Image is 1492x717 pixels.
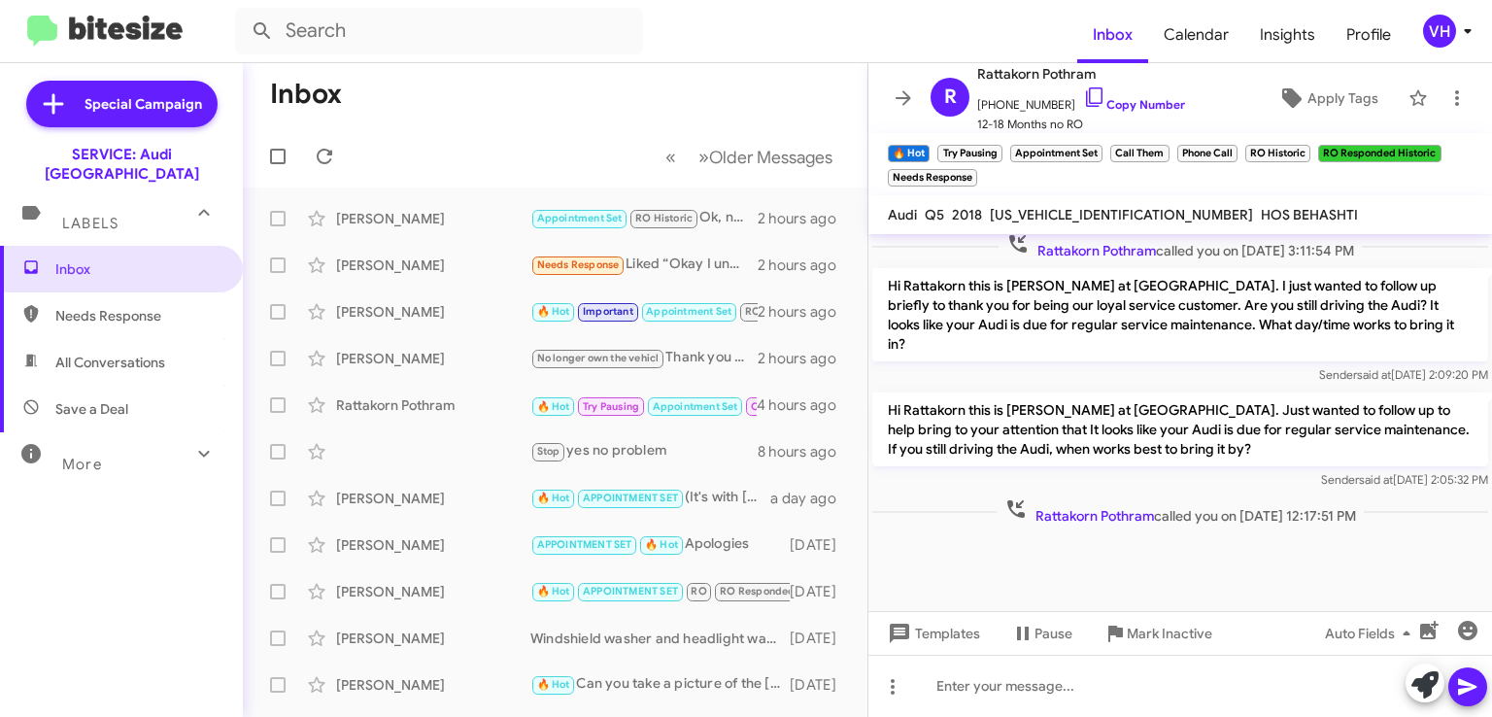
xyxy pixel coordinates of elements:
[530,347,758,369] div: Thank you for getting back to me. I will update my records.
[888,169,977,187] small: Needs Response
[537,400,570,413] span: 🔥 Hot
[336,349,530,368] div: [PERSON_NAME]
[1244,7,1331,63] a: Insights
[1177,145,1238,162] small: Phone Call
[944,82,957,113] span: R
[62,456,102,473] span: More
[758,256,852,275] div: 2 hours ago
[537,678,570,691] span: 🔥 Hot
[530,673,790,696] div: Can you take a picture of the [MEDICAL_DATA] check results so we know how to proceed?
[758,302,852,322] div: 2 hours ago
[977,62,1185,85] span: Rattakorn Pothram
[1083,97,1185,112] a: Copy Number
[270,79,342,110] h1: Inbox
[530,533,790,556] div: Apologies
[336,489,530,508] div: [PERSON_NAME]
[537,258,620,271] span: Needs Response
[537,492,570,504] span: 🔥 Hot
[888,145,930,162] small: 🔥 Hot
[55,306,220,325] span: Needs Response
[770,489,852,508] div: a day ago
[1325,616,1418,651] span: Auto Fields
[709,147,832,168] span: Older Messages
[665,145,676,169] span: «
[790,629,852,648] div: [DATE]
[336,629,530,648] div: [PERSON_NAME]
[26,81,218,127] a: Special Campaign
[925,206,944,223] span: Q5
[997,497,1364,526] span: called you on [DATE] 12:17:51 PM
[790,582,852,601] div: [DATE]
[996,616,1088,651] button: Pause
[990,206,1253,223] span: [US_VEHICLE_IDENTIFICATION_NUMBER]
[720,585,795,597] span: RO Responded
[1331,7,1407,63] a: Profile
[336,582,530,601] div: [PERSON_NAME]
[1245,145,1310,162] small: RO Historic
[235,8,643,54] input: Search
[583,400,639,413] span: Try Pausing
[1307,81,1378,116] span: Apply Tags
[698,145,709,169] span: »
[530,207,758,229] div: Ok, no worries. Just a friendly reminder to keep you on track with regular service maintenance on...
[530,300,758,323] div: Okay I understand. Feel free to reach out if I can help in the future!👍
[530,254,758,276] div: Liked “Okay I understand. Feel free to reach out if I can help in the future!👍”
[635,212,693,224] span: RO Historic
[758,442,852,461] div: 8 hours ago
[977,85,1185,115] span: [PHONE_NUMBER]
[654,137,688,177] button: Previous
[336,675,530,695] div: [PERSON_NAME]
[1359,472,1393,487] span: said at
[530,487,770,509] div: (It's with [PERSON_NAME])
[62,215,119,232] span: Labels
[645,538,678,551] span: 🔥 Hot
[85,94,202,114] span: Special Campaign
[1127,616,1212,651] span: Mark Inactive
[745,305,802,318] span: RO Historic
[952,206,982,223] span: 2018
[1321,472,1488,487] span: Sender [DATE] 2:05:32 PM
[1423,15,1456,48] div: VH
[336,395,530,415] div: Rattakorn Pothram
[1407,15,1471,48] button: VH
[1318,145,1441,162] small: RO Responded Historic
[530,629,790,648] div: Windshield washer and headlight washing system - Add fluid if necessary; Check adjustment and fun...
[55,353,165,372] span: All Conversations
[583,585,678,597] span: APPOINTMENT SET
[646,305,731,318] span: Appointment Set
[1256,81,1399,116] button: Apply Tags
[336,209,530,228] div: [PERSON_NAME]
[55,399,128,419] span: Save a Deal
[790,675,852,695] div: [DATE]
[537,212,623,224] span: Appointment Set
[336,535,530,555] div: [PERSON_NAME]
[1034,616,1072,651] span: Pause
[691,585,706,597] span: RO
[758,209,852,228] div: 2 hours ago
[336,256,530,275] div: [PERSON_NAME]
[336,302,530,322] div: [PERSON_NAME]
[1035,507,1154,525] span: Rattakorn Pothram
[1088,616,1228,651] button: Mark Inactive
[977,115,1185,134] span: 12-18 Months no RO
[653,400,738,413] span: Appointment Set
[757,395,852,415] div: 4 hours ago
[1309,616,1434,651] button: Auto Fields
[1148,7,1244,63] a: Calendar
[1077,7,1148,63] a: Inbox
[55,259,220,279] span: Inbox
[537,445,560,458] span: Stop
[530,580,790,602] div: Coming now
[1357,367,1391,382] span: said at
[888,206,917,223] span: Audi
[655,137,844,177] nav: Page navigation example
[884,616,980,651] span: Templates
[758,349,852,368] div: 2 hours ago
[1261,206,1358,223] span: HOS BEHASHTI
[537,305,570,318] span: 🔥 Hot
[1319,367,1488,382] span: Sender [DATE] 2:09:20 PM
